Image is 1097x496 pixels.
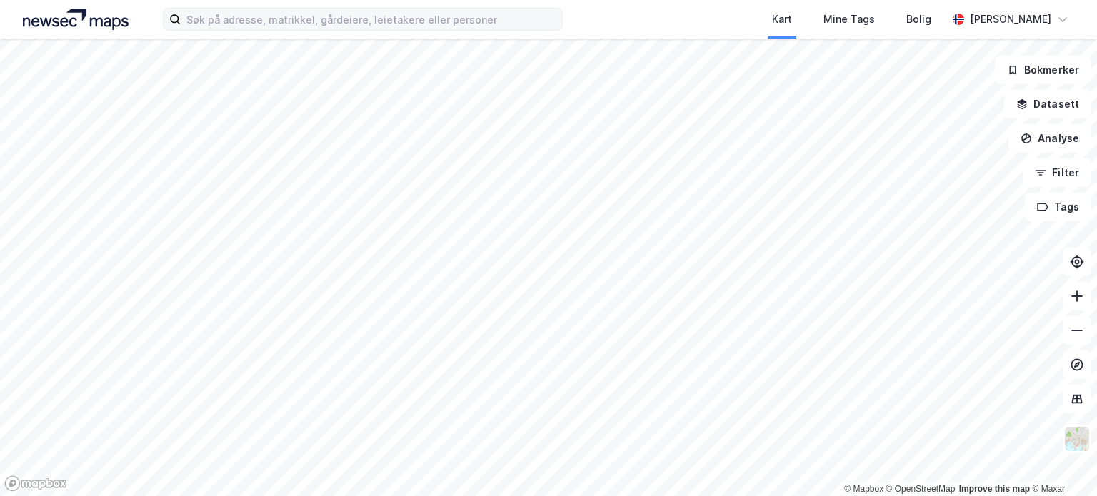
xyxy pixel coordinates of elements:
a: OpenStreetMap [886,484,956,494]
div: [PERSON_NAME] [970,11,1051,28]
a: Mapbox [844,484,883,494]
div: Mine Tags [823,11,875,28]
img: Z [1063,425,1091,452]
div: Kart [772,11,792,28]
a: Improve this map [959,484,1030,494]
div: Bolig [906,11,931,28]
img: logo.a4113a55bc3d86da70a041830d287a7e.svg [23,9,129,30]
iframe: Chat Widget [1026,427,1097,496]
button: Analyse [1008,124,1091,153]
button: Tags [1025,193,1091,221]
button: Filter [1023,158,1091,187]
a: Mapbox homepage [4,475,67,492]
button: Bokmerker [995,56,1091,84]
div: Kontrollprogram for chat [1026,427,1097,496]
button: Datasett [1004,90,1091,118]
input: Søk på adresse, matrikkel, gårdeiere, leietakere eller personer [181,9,562,30]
